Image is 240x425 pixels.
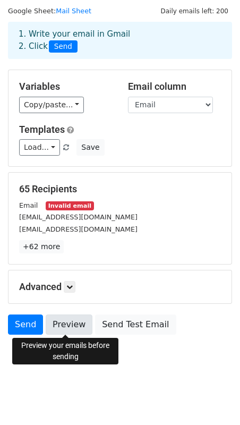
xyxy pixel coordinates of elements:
[157,5,232,17] span: Daily emails left: 200
[8,314,43,335] a: Send
[128,81,221,92] h5: Email column
[56,7,91,15] a: Mail Sheet
[19,201,38,209] small: Email
[46,314,92,335] a: Preview
[19,213,138,221] small: [EMAIL_ADDRESS][DOMAIN_NAME]
[19,124,65,135] a: Templates
[19,240,64,253] a: +62 more
[157,7,232,15] a: Daily emails left: 200
[46,201,93,210] small: Invalid email
[19,183,221,195] h5: 65 Recipients
[95,314,176,335] a: Send Test Email
[76,139,104,156] button: Save
[19,225,138,233] small: [EMAIL_ADDRESS][DOMAIN_NAME]
[19,281,221,293] h5: Advanced
[19,139,60,156] a: Load...
[8,7,91,15] small: Google Sheet:
[49,40,78,53] span: Send
[11,28,229,53] div: 1. Write your email in Gmail 2. Click
[19,97,84,113] a: Copy/paste...
[19,81,112,92] h5: Variables
[12,338,118,364] div: Preview your emails before sending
